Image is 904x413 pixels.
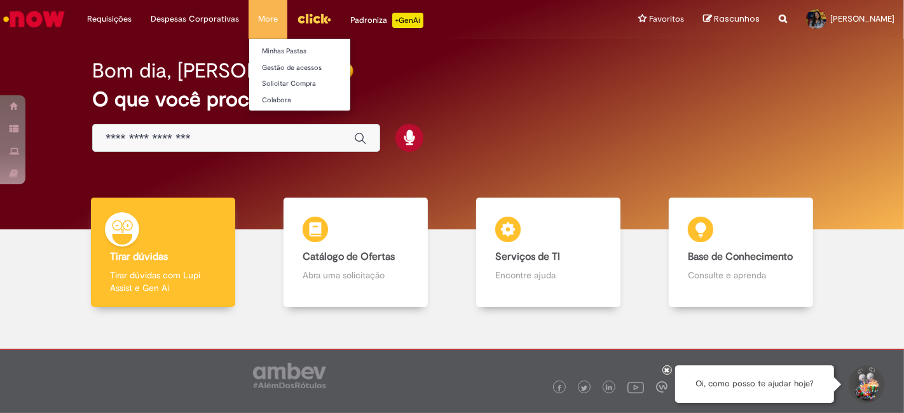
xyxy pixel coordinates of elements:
p: +GenAi [392,13,423,28]
h2: Bom dia, [PERSON_NAME] [92,60,336,82]
img: logo_footer_workplace.png [656,381,668,393]
a: Serviços de TI Encontre ajuda [452,198,645,308]
img: logo_footer_twitter.png [581,385,587,391]
span: [PERSON_NAME] [830,13,894,24]
a: Tirar dúvidas Tirar dúvidas com Lupi Assist e Gen Ai [67,198,259,308]
a: Solicitar Compra [249,77,389,91]
a: Minhas Pastas [249,44,389,58]
a: Colabora [249,93,389,107]
a: Gestão de acessos [249,61,389,75]
span: Rascunhos [714,13,760,25]
img: logo_footer_linkedin.png [606,384,612,392]
img: ServiceNow [1,6,67,32]
b: Tirar dúvidas [110,250,168,263]
span: Requisições [87,13,132,25]
b: Base de Conhecimento [688,250,793,263]
img: click_logo_yellow_360x200.png [297,9,331,28]
div: Oi, como posso te ajudar hoje? [675,365,834,403]
a: Base de Conhecimento Consulte e aprenda [645,198,837,308]
ul: More [249,38,351,111]
button: Iniciar Conversa de Suporte [847,365,885,403]
span: More [258,13,278,25]
div: Padroniza [350,13,423,28]
b: Catálogo de Ofertas [303,250,395,263]
img: logo_footer_youtube.png [627,379,644,395]
img: logo_footer_facebook.png [556,385,563,391]
a: Rascunhos [703,13,760,25]
h2: O que você procura hoje? [92,88,812,111]
img: logo_footer_ambev_rotulo_gray.png [253,363,326,388]
b: Serviços de TI [495,250,560,263]
p: Encontre ajuda [495,269,602,281]
p: Abra uma solicitação [303,269,409,281]
a: Catálogo de Ofertas Abra uma solicitação [259,198,452,308]
p: Tirar dúvidas com Lupi Assist e Gen Ai [110,269,217,294]
span: Favoritos [649,13,684,25]
span: Despesas Corporativas [151,13,239,25]
p: Consulte e aprenda [688,269,795,281]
